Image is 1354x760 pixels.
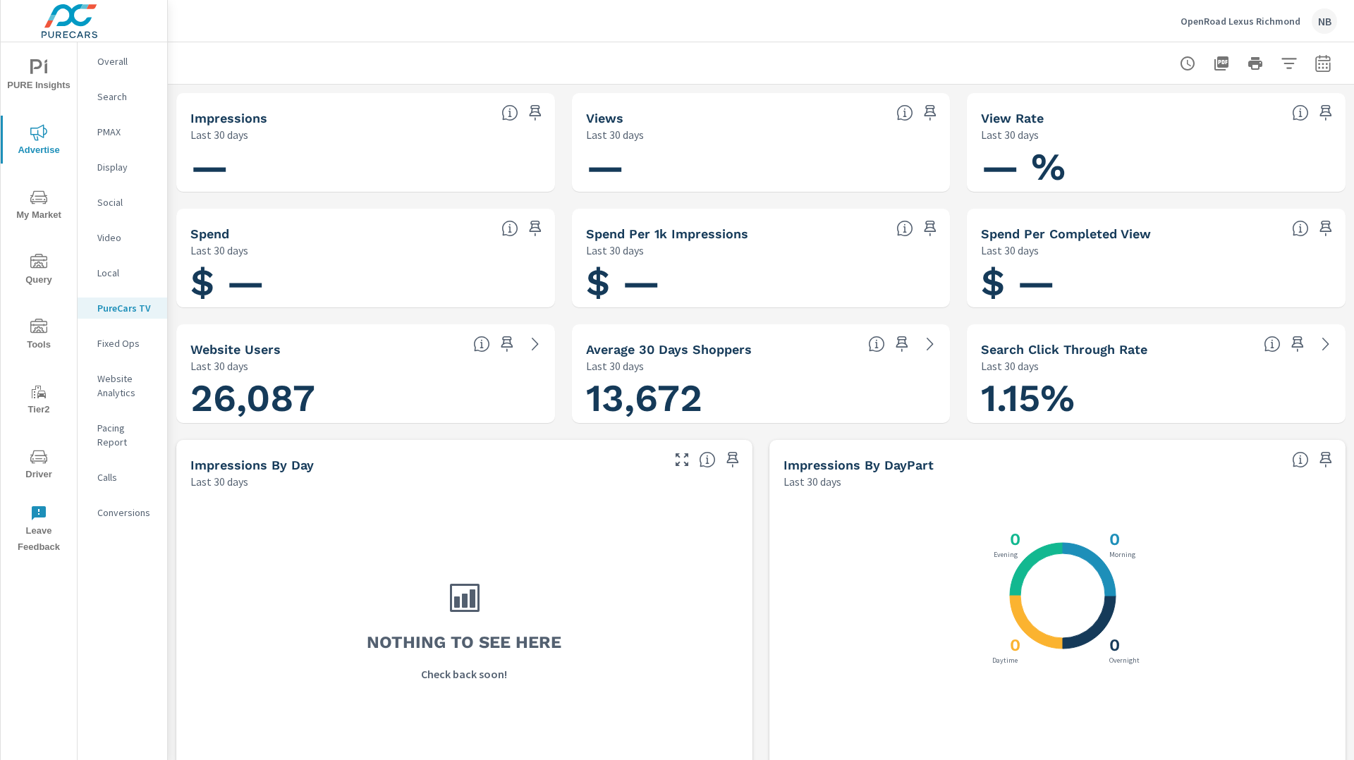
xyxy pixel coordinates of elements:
span: Unique website visitors over the selected time period. [Source: Website Analytics] [473,336,490,353]
h5: Views [586,111,623,125]
p: Daytime [989,657,1020,664]
a: See more details in report [524,333,547,355]
p: Website Analytics [97,372,156,400]
p: Check back soon! [421,666,507,682]
span: Save this to your personalized report [1286,333,1309,355]
div: Social [78,192,167,213]
span: Save this to your personalized report [1315,217,1337,240]
span: Tier2 [5,384,73,418]
p: Last 30 days [783,473,841,490]
p: Last 30 days [981,357,1039,374]
button: Make Fullscreen [671,448,693,471]
span: Save this to your personalized report [919,102,941,124]
p: Display [97,160,156,174]
h1: $ — [981,259,1331,307]
span: Total spend per 1,000 impressions. [Source: This data is provided by the video advertising platform] [896,220,913,237]
p: Last 30 days [190,126,248,143]
p: Overall [97,54,156,68]
h5: Website Users [190,342,281,357]
p: PureCars TV [97,301,156,315]
p: Last 30 days [586,126,644,143]
div: Conversions [78,502,167,523]
span: Query [5,254,73,288]
span: Advertise [5,124,73,159]
div: Local [78,262,167,283]
div: PureCars TV [78,298,167,319]
span: Save this to your personalized report [1315,102,1337,124]
h1: 26,087 [190,374,541,422]
span: Save this to your personalized report [496,333,518,355]
p: Conversions [97,505,156,520]
a: See more details in report [1315,333,1337,355]
button: Print Report [1241,49,1269,78]
span: Number of times your connected TV ad was viewed completely by a user. [Source: This data is provi... [896,104,913,121]
a: See more details in report [919,333,941,355]
div: Video [78,227,167,248]
span: Total spend per 1,000 impressions. [Source: This data is provided by the video advertising platform] [1292,220,1309,237]
p: Video [97,231,156,245]
p: Fixed Ops [97,336,156,350]
div: Fixed Ops [78,333,167,354]
div: Calls [78,467,167,488]
p: Local [97,266,156,280]
h5: Search Click Through Rate [981,342,1147,357]
span: Only DoubleClick Video impressions can be broken down by time of day. [1292,451,1309,468]
div: Search [78,86,167,107]
p: Last 30 days [586,242,644,259]
h1: 1.15% [981,374,1331,422]
div: Pacing Report [78,417,167,453]
h1: — [586,143,937,191]
h5: Impressions by DayPart [783,458,934,472]
p: Last 30 days [190,473,248,490]
h5: Spend Per Completed View [981,226,1151,241]
span: PURE Insights [5,59,73,94]
h3: 0 [1007,529,1020,549]
span: My Market [5,189,73,223]
p: Morning [1106,551,1138,558]
span: A rolling 30 day total of daily Shoppers on the dealership website, averaged over the selected da... [868,336,885,353]
button: "Export Report to PDF" [1207,49,1236,78]
span: Driver [5,448,73,483]
h1: $ — [190,259,541,307]
span: Save this to your personalized report [919,217,941,240]
span: Save this to your personalized report [524,102,547,124]
h1: 13,672 [586,374,937,422]
div: NB [1312,8,1337,34]
h5: View Rate [981,111,1044,125]
div: nav menu [1,42,77,561]
h5: Spend Per 1k Impressions [586,226,748,241]
h5: Spend [190,226,229,241]
span: Cost of your connected TV ad campaigns. [Source: This data is provided by the video advertising p... [501,220,518,237]
button: Apply Filters [1275,49,1303,78]
h1: $ — [586,259,937,307]
p: Last 30 days [586,357,644,374]
h5: Impressions by Day [190,458,314,472]
h1: — % [981,143,1331,191]
div: Website Analytics [78,368,167,403]
p: Evening [991,551,1020,558]
h3: 0 [1007,635,1020,655]
p: Last 30 days [190,242,248,259]
h1: — [190,143,541,191]
p: Social [97,195,156,209]
span: Save this to your personalized report [721,448,744,471]
div: Overall [78,51,167,72]
h3: 0 [1106,529,1120,549]
h5: Impressions [190,111,267,125]
div: Display [78,157,167,178]
div: PMAX [78,121,167,142]
span: Leave Feedback [5,505,73,556]
p: Last 30 days [981,242,1039,259]
span: Save this to your personalized report [524,217,547,240]
span: The number of impressions, broken down by the day of the week they occurred. [699,451,716,468]
span: Number of times your connected TV ad was presented to a user. [Source: This data is provided by t... [501,104,518,121]
h3: 0 [1106,635,1120,655]
span: Tools [5,319,73,353]
span: Percentage of Impressions where the ad was viewed completely. “Impressions” divided by “Views”. [... [1292,104,1309,121]
p: Overnight [1106,657,1142,664]
p: Last 30 days [981,126,1039,143]
p: Calls [97,470,156,484]
p: OpenRoad Lexus Richmond [1181,15,1300,27]
p: PMAX [97,125,156,139]
span: Percentage of users who viewed your campaigns who clicked through to your website. For example, i... [1264,336,1281,353]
